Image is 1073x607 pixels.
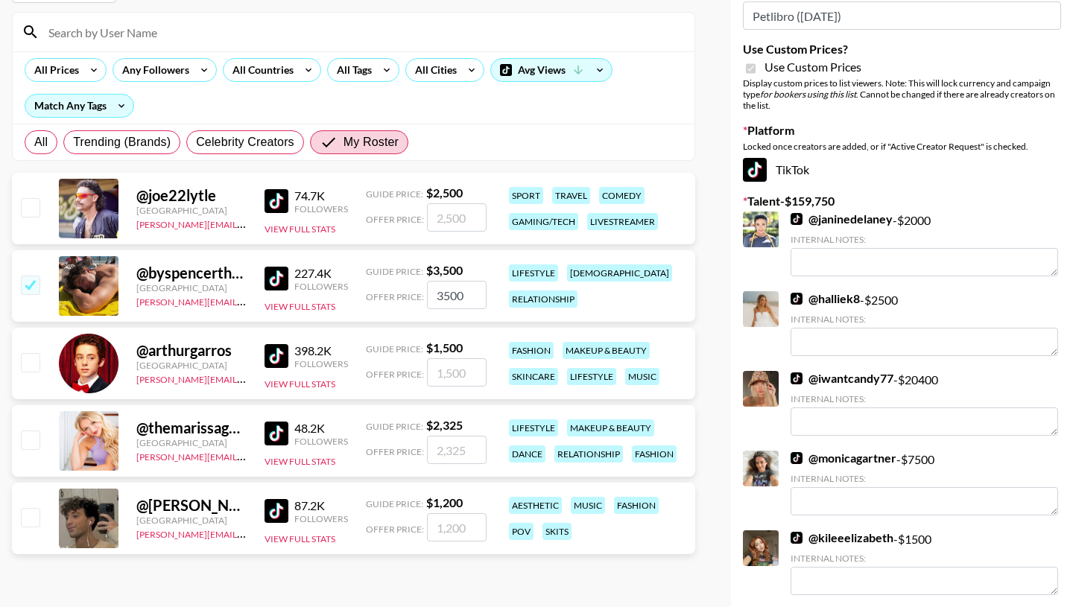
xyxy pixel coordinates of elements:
[265,378,335,390] button: View Full Stats
[791,234,1058,245] div: Internal Notes:
[427,203,487,232] input: 2,500
[366,188,423,200] span: Guide Price:
[426,495,463,509] strong: $ 1,200
[294,436,348,447] div: Followers
[328,59,375,81] div: All Tags
[366,266,423,277] span: Guide Price:
[427,281,487,309] input: 3,500
[791,291,1058,356] div: - $ 2500
[265,223,335,235] button: View Full Stats
[509,368,558,385] div: skincare
[136,216,428,230] a: [PERSON_NAME][EMAIL_ADDRESS][PERSON_NAME][DOMAIN_NAME]
[366,524,424,535] span: Offer Price:
[265,267,288,290] img: TikTok
[294,281,348,292] div: Followers
[136,371,428,385] a: [PERSON_NAME][EMAIL_ADDRESS][PERSON_NAME][DOMAIN_NAME]
[743,42,1061,57] label: Use Custom Prices?
[791,293,803,305] img: TikTok
[791,530,893,545] a: @kileeelizabeth
[427,358,487,387] input: 1,500
[224,59,297,81] div: All Countries
[567,264,672,282] div: [DEMOGRAPHIC_DATA]
[743,123,1061,138] label: Platform
[294,498,348,513] div: 87.2K
[743,158,767,182] img: TikTok
[760,89,856,100] em: for bookers using this list
[791,473,1058,484] div: Internal Notes:
[567,368,616,385] div: lifestyle
[136,293,428,308] a: [PERSON_NAME][EMAIL_ADDRESS][PERSON_NAME][DOMAIN_NAME]
[136,437,247,448] div: [GEOGRAPHIC_DATA]
[791,451,896,465] a: @monicagartner
[509,523,534,540] div: pov
[625,368,659,385] div: music
[427,436,487,464] input: 2,325
[791,532,803,544] img: TikTok
[136,515,247,526] div: [GEOGRAPHIC_DATA]
[294,203,348,214] div: Followers
[426,185,463,200] strong: $ 2,500
[509,187,543,204] div: sport
[509,445,545,463] div: dance
[366,343,423,355] span: Guide Price:
[113,59,192,81] div: Any Followers
[791,451,1058,515] div: - $ 7500
[265,344,288,368] img: TikTok
[632,445,677,463] div: fashion
[136,360,247,371] div: [GEOGRAPHIC_DATA]
[25,59,82,81] div: All Prices
[599,187,645,204] div: comedy
[791,371,893,386] a: @iwantcandy77
[265,456,335,467] button: View Full Stats
[791,212,1058,276] div: - $ 2000
[791,291,860,306] a: @halliek8
[426,340,463,355] strong: $ 1,500
[563,342,650,359] div: makeup & beauty
[73,133,171,151] span: Trending (Brands)
[542,523,572,540] div: skits
[294,358,348,369] div: Followers
[366,369,424,380] span: Offer Price:
[344,133,399,151] span: My Roster
[791,530,1058,595] div: - $ 1500
[743,194,1061,209] label: Talent - $ 159,750
[366,446,424,457] span: Offer Price:
[571,497,605,514] div: music
[294,343,348,358] div: 398.2K
[196,133,294,151] span: Celebrity Creators
[509,264,558,282] div: lifestyle
[791,372,803,384] img: TikTok
[791,213,803,225] img: TikTok
[791,553,1058,564] div: Internal Notes:
[136,264,247,282] div: @ byspencerthomas
[136,448,428,463] a: [PERSON_NAME][EMAIL_ADDRESS][PERSON_NAME][DOMAIN_NAME]
[294,421,348,436] div: 48.2K
[136,282,247,293] div: [GEOGRAPHIC_DATA]
[552,187,590,204] div: travel
[265,189,288,213] img: TikTok
[509,290,577,308] div: relationship
[294,266,348,281] div: 227.4K
[614,497,659,514] div: fashion
[427,513,487,541] input: 1,200
[366,498,423,509] span: Guide Price:
[791,393,1058,404] div: Internal Notes:
[136,205,247,216] div: [GEOGRAPHIC_DATA]
[587,213,658,230] div: livestreamer
[34,133,48,151] span: All
[743,77,1061,111] div: Display custom prices to list viewers. Note: This will lock currency and campaign type . Cannot b...
[554,445,623,463] div: relationship
[791,371,1058,436] div: - $ 20400
[136,341,247,360] div: @ arthurgarros
[426,418,463,432] strong: $ 2,325
[136,419,247,437] div: @ themarissagarrison
[406,59,460,81] div: All Cities
[265,533,335,544] button: View Full Stats
[743,141,1061,152] div: Locked once creators are added, or if "Active Creator Request" is checked.
[294,188,348,203] div: 74.7K
[567,419,654,436] div: makeup & beauty
[765,60,861,74] span: Use Custom Prices
[509,419,558,436] div: lifestyle
[136,496,247,515] div: @ [PERSON_NAME]
[791,212,893,226] a: @janinedelaney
